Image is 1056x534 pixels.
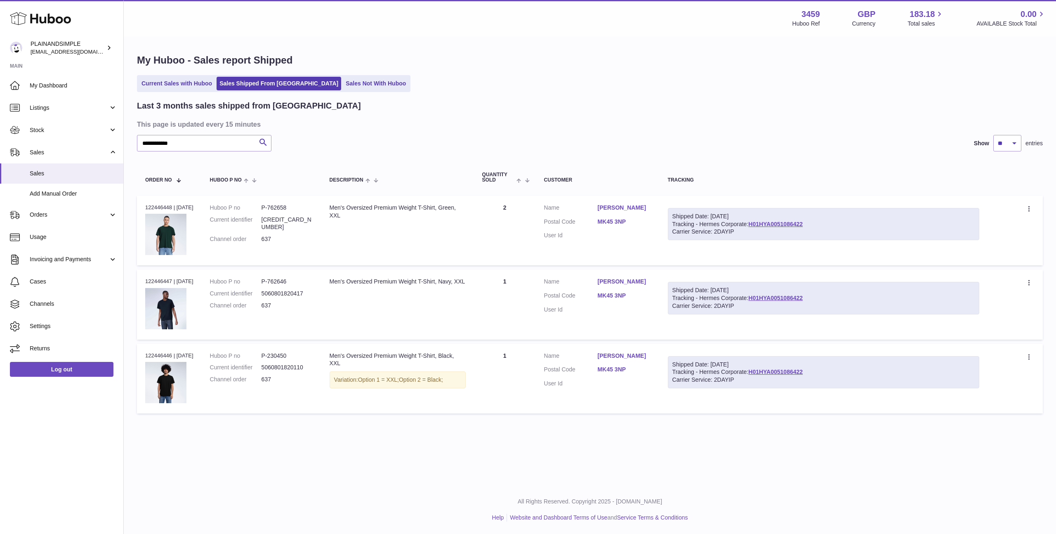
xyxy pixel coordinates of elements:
[262,352,313,360] dd: P-230450
[748,295,803,301] a: H01HYA0051086422
[852,20,876,28] div: Currency
[30,345,117,352] span: Returns
[748,221,803,227] a: H01HYA0051086422
[145,278,193,285] div: 122446447 | [DATE]
[668,208,979,241] div: Tracking - Hermes Corporate:
[544,306,598,314] dt: User Id
[145,362,186,403] img: 34591726049290.jpeg
[30,255,108,263] span: Invoicing and Payments
[30,82,117,90] span: My Dashboard
[672,302,975,310] div: Carrier Service: 2DAYIP
[1025,139,1043,147] span: entries
[544,380,598,388] dt: User Id
[492,514,504,521] a: Help
[30,278,117,286] span: Cases
[330,278,466,286] div: Men's Oversized Premium Weight T-Shirt, Navy, XXL
[210,177,242,183] span: Huboo P no
[801,9,820,20] strong: 3459
[217,77,341,90] a: Sales Shipped From [GEOGRAPHIC_DATA]
[672,376,975,384] div: Carrier Service: 2DAYIP
[330,352,466,368] div: Men's Oversized Premium Weight T-Shirt, Black, XXL
[130,498,1049,506] p: All Rights Reserved. Copyright 2025 - [DOMAIN_NAME]
[668,177,979,183] div: Tracking
[30,300,117,308] span: Channels
[598,352,651,360] a: [PERSON_NAME]
[544,278,598,288] dt: Name
[544,232,598,239] dt: User Id
[30,233,117,241] span: Usage
[598,218,651,226] a: MK45 3NP
[145,214,186,255] img: 34591726480646.jpeg
[399,376,443,383] span: Option 2 = Black;
[210,235,262,243] dt: Channel order
[210,376,262,383] dt: Channel order
[30,322,117,330] span: Settings
[668,356,979,389] div: Tracking - Hermes Corporate:
[210,302,262,310] dt: Channel order
[598,278,651,286] a: [PERSON_NAME]
[262,216,313,232] dd: [CREDIT_CARD_NUMBER]
[544,352,598,362] dt: Name
[482,172,515,183] span: Quantity Sold
[358,376,399,383] span: Option 1 = XXL;
[598,366,651,373] a: MK45 3NP
[617,514,688,521] a: Service Terms & Conditions
[137,54,1043,67] h1: My Huboo - Sales report Shipped
[262,364,313,371] dd: 5060801820110
[10,42,22,54] img: duco@plainandsimple.com
[672,361,975,369] div: Shipped Date: [DATE]
[31,40,105,56] div: PLAINANDSIMPLE
[262,376,313,383] dd: 637
[137,100,361,111] h2: Last 3 months sales shipped from [GEOGRAPHIC_DATA]
[30,104,108,112] span: Listings
[976,9,1046,28] a: 0.00 AVAILABLE Stock Total
[544,366,598,376] dt: Postal Code
[30,149,108,156] span: Sales
[210,352,262,360] dt: Huboo P no
[544,218,598,228] dt: Postal Code
[507,514,688,522] li: and
[30,170,117,177] span: Sales
[210,290,262,298] dt: Current identifier
[145,352,193,359] div: 122446446 | [DATE]
[30,190,117,198] span: Add Manual Order
[544,177,651,183] div: Customer
[668,282,979,314] div: Tracking - Hermes Corporate:
[672,213,975,220] div: Shipped Date: [DATE]
[330,177,363,183] span: Description
[30,126,108,134] span: Stock
[30,211,108,219] span: Orders
[1021,9,1037,20] span: 0.00
[907,9,944,28] a: 183.18 Total sales
[262,290,313,298] dd: 5060801820417
[907,20,944,28] span: Total sales
[976,20,1046,28] span: AVAILABLE Stock Total
[31,48,121,55] span: [EMAIL_ADDRESS][DOMAIN_NAME]
[210,278,262,286] dt: Huboo P no
[672,228,975,236] div: Carrier Service: 2DAYIP
[210,364,262,371] dt: Current identifier
[343,77,409,90] a: Sales Not With Huboo
[262,278,313,286] dd: P-762646
[974,139,989,147] label: Show
[210,204,262,212] dt: Huboo P no
[145,177,172,183] span: Order No
[330,371,466,388] div: Variation:
[137,120,1041,129] h3: This page is updated every 15 minutes
[544,292,598,302] dt: Postal Code
[145,288,186,329] img: 34591682707856.jpeg
[598,292,651,300] a: MK45 3NP
[544,204,598,214] dt: Name
[262,302,313,310] dd: 637
[262,235,313,243] dd: 637
[672,286,975,294] div: Shipped Date: [DATE]
[330,204,466,220] div: Men's Oversized Premium Weight T-Shirt, Green, XXL
[262,204,313,212] dd: P-762658
[210,216,262,232] dt: Current identifier
[858,9,875,20] strong: GBP
[474,269,536,339] td: 1
[792,20,820,28] div: Huboo Ref
[10,362,113,377] a: Log out
[748,369,803,375] a: H01HYA0051086422
[145,204,193,211] div: 122446448 | [DATE]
